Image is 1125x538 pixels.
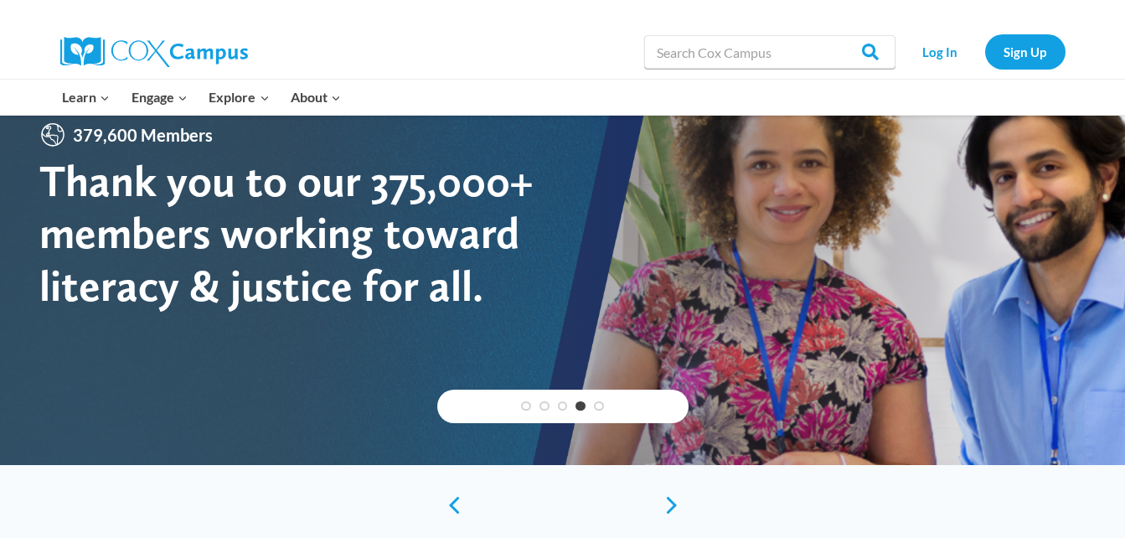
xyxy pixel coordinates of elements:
[52,80,121,115] button: Child menu of Learn
[39,155,563,312] div: Thank you to our 375,000+ members working toward literacy & justice for all.
[904,34,1066,69] nav: Secondary Navigation
[66,122,219,148] span: 379,600 Members
[199,80,281,115] button: Child menu of Explore
[280,80,352,115] button: Child menu of About
[52,80,352,115] nav: Primary Navigation
[60,37,248,67] img: Cox Campus
[121,80,199,115] button: Child menu of Engage
[904,34,977,69] a: Log In
[985,34,1066,69] a: Sign Up
[644,35,895,69] input: Search Cox Campus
